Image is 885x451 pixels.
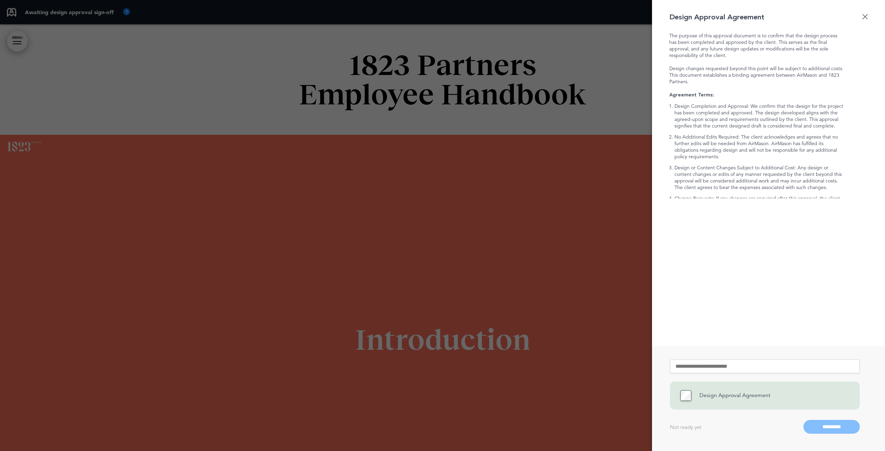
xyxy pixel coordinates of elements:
[699,392,770,399] span: Design Approval Agreement
[674,103,844,129] li: Design Completion and Approval: We confirm that the design for the project has been completed and...
[669,12,844,22] div: Design Approval Agreement
[674,195,844,228] li: Change Requests: If any changes are required after this approval, the client must submit a separa...
[674,165,844,191] li: Design or Content Changes Subject to Additional Cost: Any design or content changes or edits of a...
[862,14,868,19] div: Done
[670,424,701,430] div: Not ready yet
[669,92,844,98] p: Agreement Terms:
[669,32,844,85] p: The purpose of this approval document is to confirm that the design process has been completed an...
[674,134,844,160] li: No Additional Edits Required: The client acknowledges and agrees that no further edits will be ne...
